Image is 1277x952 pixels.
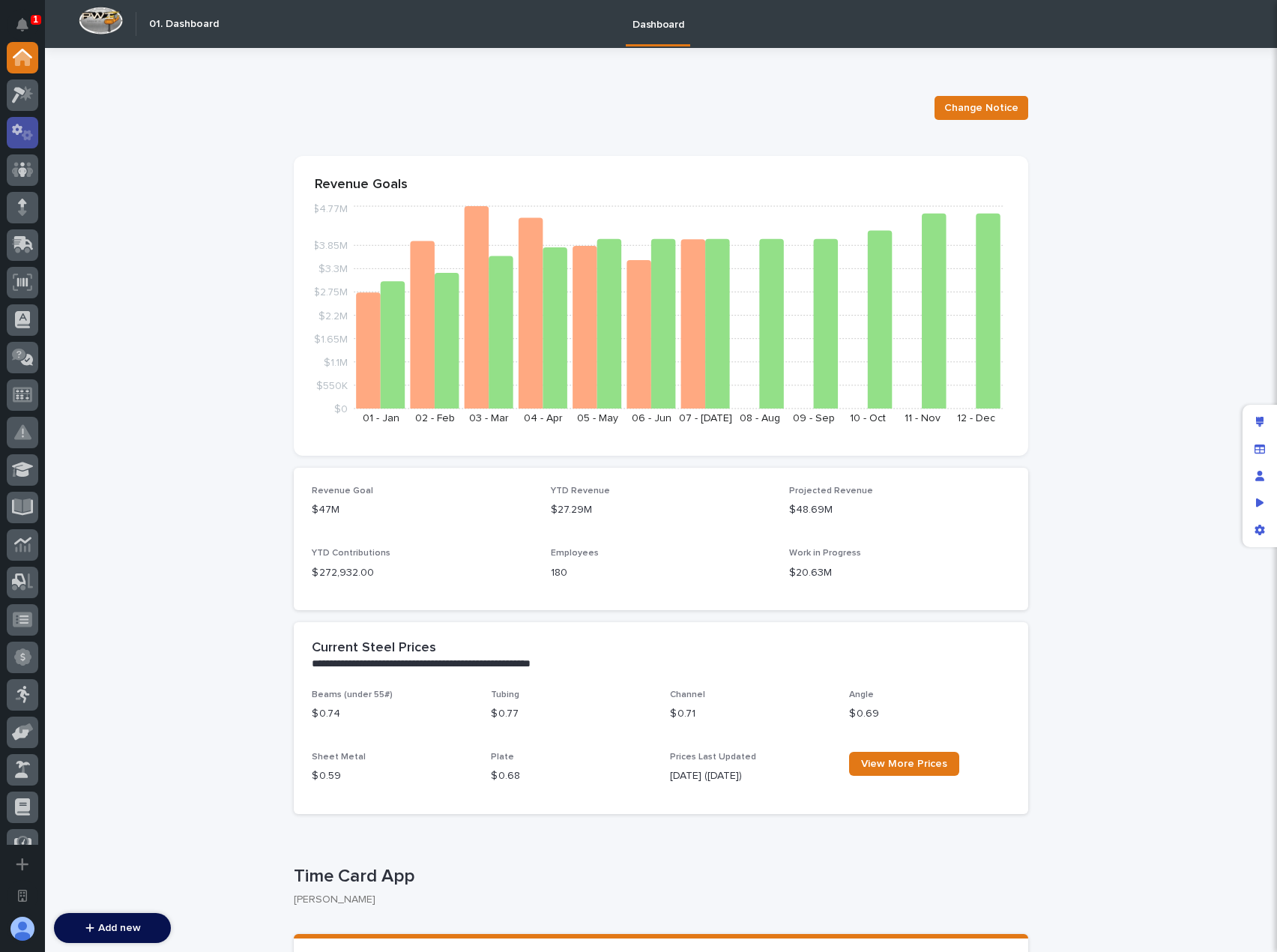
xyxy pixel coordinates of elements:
[1246,463,1273,489] div: Manage users
[1246,516,1273,543] div: App settings
[849,690,874,699] span: Angle
[313,287,348,298] tspan: $2.75M
[551,486,610,495] span: YTD Revenue
[79,7,123,34] img: Workspace Logo
[312,549,390,558] span: YTD Contributions
[469,413,509,424] text: 03 - Mar
[415,413,455,424] text: 02 - Feb
[551,565,772,581] p: 180
[314,334,348,344] tspan: $1.65M
[632,413,671,424] text: 06 - Jun
[957,413,995,424] text: 12 - Dec
[19,18,38,42] div: Notifications1
[740,413,780,424] text: 08 - Aug
[524,413,563,424] text: 04 - Apr
[861,759,947,769] span: View More Prices
[935,96,1028,120] button: Change Notice
[789,486,873,495] span: Projected Revenue
[551,549,599,558] span: Employees
[849,752,959,776] a: View More Prices
[319,264,348,274] tspan: $3.3M
[33,14,38,25] p: 1
[7,880,38,912] button: Open workspace settings
[793,413,835,424] text: 09 - Sep
[316,380,348,391] tspan: $550K
[577,413,618,424] text: 05 - May
[789,502,1010,518] p: $48.69M
[905,413,941,424] text: 11 - Nov
[294,894,1016,906] p: [PERSON_NAME]
[670,690,705,699] span: Channel
[789,565,1010,581] p: $20.63M
[849,706,1010,722] p: $ 0.69
[1246,436,1273,463] div: Manage fields and data
[312,486,373,495] span: Revenue Goal
[7,849,38,880] button: Add a new app...
[313,204,348,214] tspan: $4.77M
[313,241,348,251] tspan: $3.85M
[324,357,348,367] tspan: $1.1M
[54,913,171,943] button: Add new
[149,18,219,31] h2: 01. Dashboard
[491,690,519,699] span: Tubing
[850,413,886,424] text: 10 - Oct
[319,310,348,321] tspan: $2.2M
[789,549,861,558] span: Work in Progress
[334,404,348,415] tspan: $0
[551,502,772,518] p: $27.29M
[670,768,831,784] p: [DATE] ([DATE])
[1246,489,1273,516] div: Preview as
[312,640,436,657] h2: Current Steel Prices
[312,502,533,518] p: $47M
[491,768,652,784] p: $ 0.68
[315,177,1007,193] p: Revenue Goals
[312,768,473,784] p: $ 0.59
[491,706,652,722] p: $ 0.77
[7,913,38,945] button: users-avatar
[670,706,831,722] p: $ 0.71
[294,866,1022,888] p: Time Card App
[312,706,473,722] p: $ 0.74
[312,565,533,581] p: $ 272,932.00
[312,690,393,699] span: Beams (under 55#)
[491,753,514,762] span: Plate
[7,9,38,40] button: Notifications
[944,100,1018,115] span: Change Notice
[670,753,756,762] span: Prices Last Updated
[363,413,399,424] text: 01 - Jan
[1246,409,1273,436] div: Edit layout
[312,753,366,762] span: Sheet Metal
[679,413,732,424] text: 07 - [DATE]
